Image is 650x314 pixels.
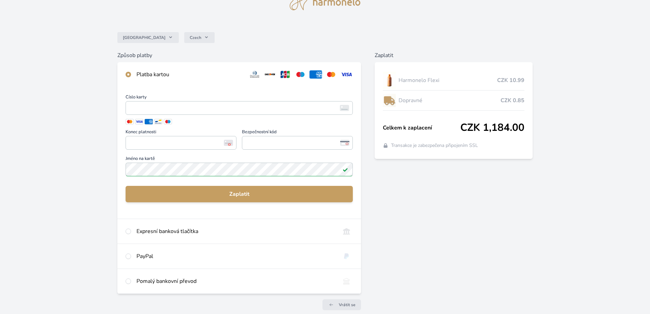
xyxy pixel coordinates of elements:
[279,70,292,79] img: jcb.svg
[245,138,350,148] iframe: Iframe pro bezpečnostní kód
[129,103,350,113] iframe: Iframe pro číslo karty
[383,92,396,109] img: delivery-lo.png
[224,140,233,146] img: Konec platnosti
[126,163,353,176] input: Jméno na kartěPlatné pole
[117,51,361,59] h6: Způsob platby
[343,167,348,172] img: Platné pole
[136,227,335,235] div: Expresní banková tlačítka
[497,76,524,84] span: CZK 10.99
[117,32,179,43] button: [GEOGRAPHIC_DATA]
[123,35,165,40] span: [GEOGRAPHIC_DATA]
[340,252,353,260] img: paypal.svg
[340,227,353,235] img: onlineBanking_CZ.svg
[126,186,353,202] button: Zaplatit
[340,70,353,79] img: visa.svg
[136,70,243,79] div: Platba kartou
[340,105,349,111] img: card
[264,70,276,79] img: discover.svg
[375,51,533,59] h6: Zaplatit
[340,277,353,285] img: bankTransfer_IBAN.svg
[129,138,233,148] iframe: Iframe pro datum vypršení platnosti
[131,190,347,198] span: Zaplatit
[383,72,396,89] img: CLEAN_FLEXI_se_stinem_x-hi_(1)-lo.jpg
[184,32,215,43] button: Czech
[322,299,361,310] a: Vrátit se
[501,96,524,105] span: CZK 0.85
[399,76,497,84] span: Harmonelo Flexi
[190,35,201,40] span: Czech
[325,70,337,79] img: mc.svg
[242,130,353,136] span: Bezpečnostní kód
[248,70,261,79] img: diners.svg
[309,70,322,79] img: amex.svg
[399,96,501,105] span: Dopravné
[294,70,307,79] img: maestro.svg
[126,95,353,101] span: Číslo karty
[126,130,236,136] span: Konec platnosti
[136,277,335,285] div: Pomalý bankovní převod
[391,142,478,149] span: Transakce je zabezpečena připojením SSL
[383,124,460,132] span: Celkem k zaplacení
[136,252,335,260] div: PayPal
[339,302,356,308] span: Vrátit se
[126,156,353,163] span: Jméno na kartě
[460,122,524,134] span: CZK 1,184.00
